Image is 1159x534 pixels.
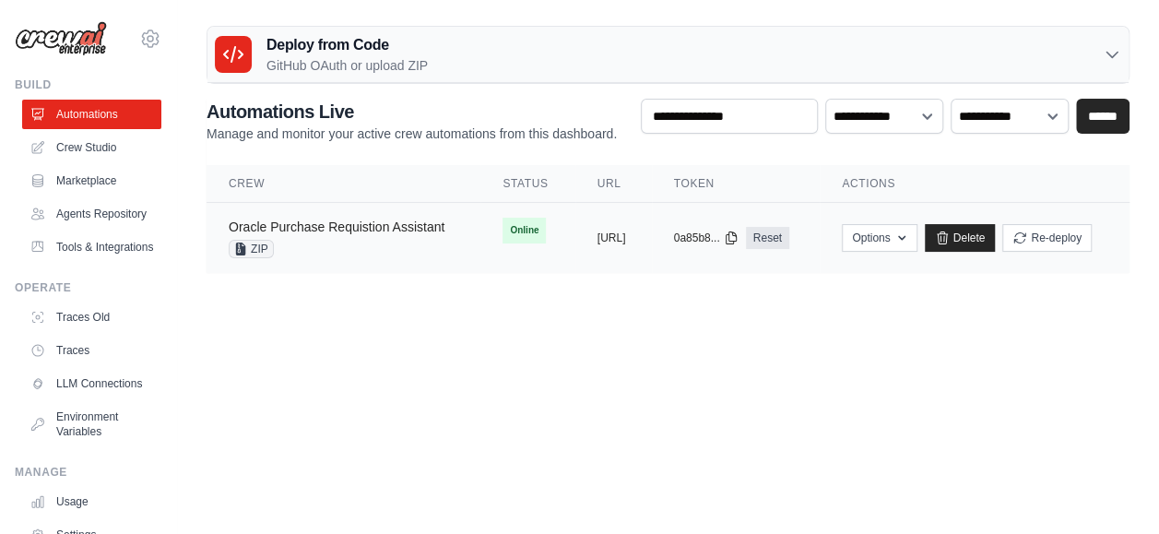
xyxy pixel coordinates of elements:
a: LLM Connections [22,369,161,398]
a: Traces Old [22,303,161,332]
a: Oracle Purchase Requistion Assistant [229,220,444,234]
p: GitHub OAuth or upload ZIP [266,56,428,75]
th: URL [575,165,652,203]
a: Marketplace [22,166,161,196]
span: ZIP [229,240,274,258]
div: Operate [15,280,161,295]
a: Reset [746,227,789,249]
h2: Automations Live [207,99,617,125]
button: Options [842,224,917,252]
th: Status [480,165,574,203]
div: Build [15,77,161,92]
button: Re-deploy [1002,224,1092,252]
img: Logo [15,21,107,56]
th: Actions [820,165,1129,203]
button: 0a85b8... [674,231,739,245]
th: Token [652,165,821,203]
span: Online [503,218,546,243]
a: Crew Studio [22,133,161,162]
a: Traces [22,336,161,365]
a: Delete [925,224,996,252]
a: Agents Repository [22,199,161,229]
p: Manage and monitor your active crew automations from this dashboard. [207,125,617,143]
h3: Deploy from Code [266,34,428,56]
th: Crew [207,165,480,203]
div: Manage [15,465,161,480]
a: Tools & Integrations [22,232,161,262]
a: Usage [22,487,161,516]
a: Environment Variables [22,402,161,446]
a: Automations [22,100,161,129]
